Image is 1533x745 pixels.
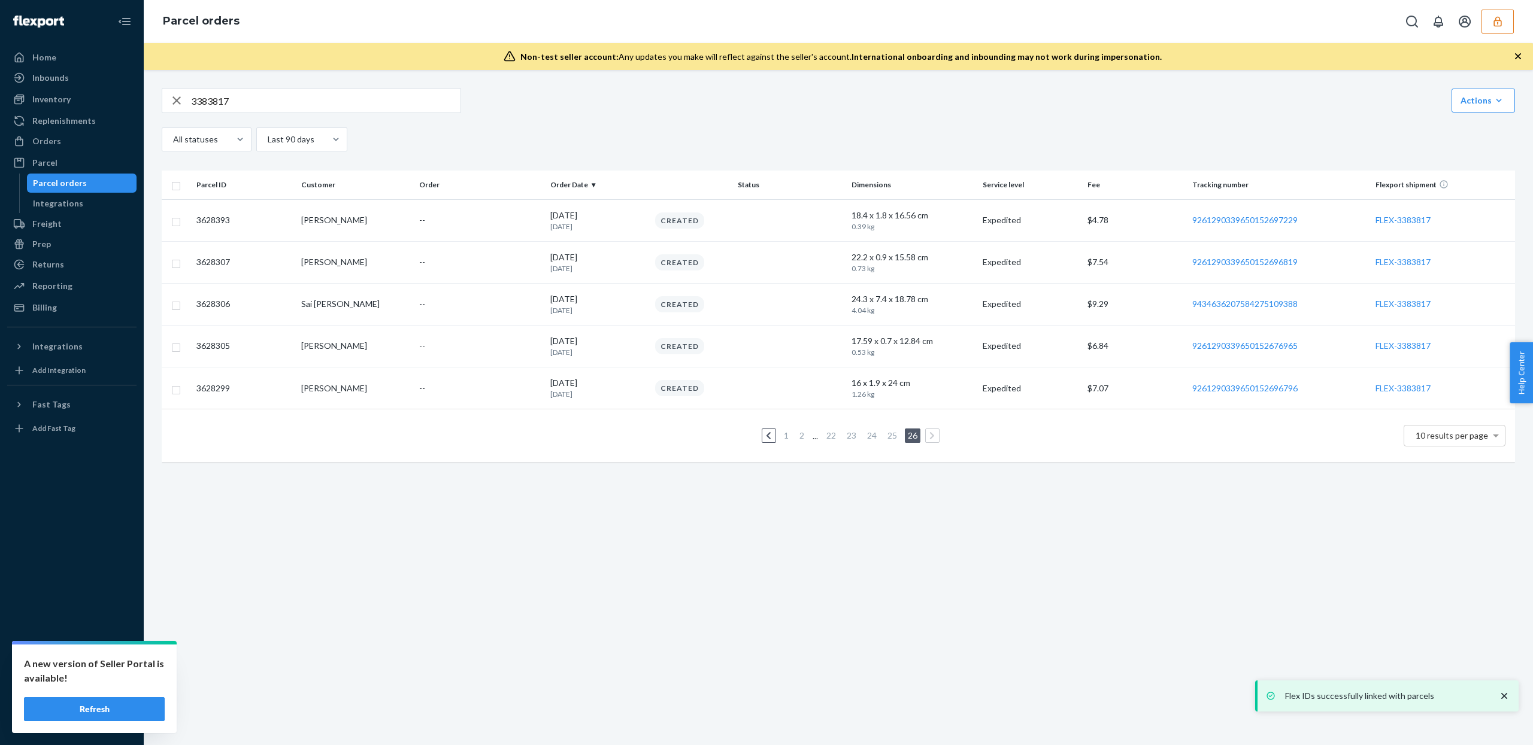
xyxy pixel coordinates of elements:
[32,51,56,63] div: Home
[7,68,137,87] a: Inbounds
[419,340,541,352] div: --
[13,16,64,28] img: Flexport logo
[550,377,646,389] p: [DATE]
[655,380,704,396] div: Created
[24,697,165,721] button: Refresh
[852,305,925,315] p: 4.04 kg
[852,389,925,399] p: 1.26 kg
[7,298,137,317] a: Billing
[419,382,541,394] div: --
[7,691,137,710] a: Help Center
[7,650,137,670] a: Settings
[852,335,973,347] div: 17.59 x 0.7 x 12.84 cm
[7,235,137,254] a: Prep
[1510,342,1533,403] button: Help Center
[301,256,410,268] div: [PERSON_NAME]
[650,171,847,199] th: Status
[196,382,292,394] p: 3628299
[414,171,546,199] th: Order
[1087,298,1183,310] p: $ 9.29
[1371,171,1515,199] th: Flexport shipment
[1087,382,1183,394] p: $ 7.07
[1192,215,1298,225] a: 9261290339650152697229
[865,430,879,440] a: Page 24
[7,153,137,172] a: Parcel
[1285,690,1486,702] p: Flex IDs successfully linked with parcels
[550,305,646,315] p: [DATE]
[655,296,704,312] div: Created
[852,263,925,273] p: 0.73 kg
[852,377,973,389] div: 16 x 1.9 x 24 cm
[32,365,86,375] div: Add Integration
[1192,257,1298,267] a: 9261290339650152696819
[419,256,541,268] div: --
[852,221,925,232] p: 0.39 kg
[32,280,72,292] div: Reporting
[1426,10,1450,34] button: Open notifications
[7,419,137,438] a: Add Fast Tag
[419,214,541,226] div: --
[852,293,973,305] div: 24.3 x 7.4 x 18.78 cm
[301,298,410,310] div: Sai [PERSON_NAME]
[419,298,541,310] div: --
[852,51,1162,62] span: International onboarding and inbounding may not work during impersonation.
[1192,299,1298,309] a: 9434636207584275109388
[172,133,173,145] input: All statuses
[1087,214,1183,226] p: $ 4.78
[196,298,292,310] p: 3628306
[1452,89,1515,112] button: Actions
[520,51,1162,63] div: Any updates you make will reflect against the seller's account.
[32,302,57,314] div: Billing
[32,115,96,127] div: Replenishments
[844,430,859,440] a: Page 23
[7,132,137,151] a: Orders
[301,382,410,394] div: [PERSON_NAME]
[301,214,410,226] div: [PERSON_NAME]
[781,430,791,440] a: Page 1
[32,135,61,147] div: Orders
[550,209,646,221] p: [DATE]
[196,256,292,268] p: 3628307
[32,93,71,105] div: Inventory
[550,263,646,273] p: [DATE]
[27,174,137,193] a: Parcel orders
[32,218,62,230] div: Freight
[852,251,973,263] div: 22.2 x 0.9 x 15.58 cm
[32,72,69,84] div: Inbounds
[192,171,296,199] th: Parcel ID
[7,214,137,233] a: Freight
[812,428,819,443] li: ...
[33,197,83,209] div: Integrations
[7,361,137,380] a: Add Integration
[1416,430,1488,440] span: 10 results per page
[978,171,1083,199] th: Service level
[7,48,137,67] a: Home
[983,298,1078,310] p: Expedited
[983,340,1078,352] p: Expedited
[32,157,57,169] div: Parcel
[7,337,137,356] button: Integrations
[1376,215,1431,225] a: FLEX-3383817
[1376,383,1431,393] a: FLEX-3383817
[301,340,410,352] div: [PERSON_NAME]
[7,395,137,414] button: Fast Tags
[546,171,650,199] th: Order Date
[1376,340,1431,351] a: FLEX-3383817
[1187,171,1371,199] th: Tracking number
[27,194,137,213] a: Integrations
[163,14,240,28] a: Parcel orders
[983,214,1078,226] p: Expedited
[7,276,137,296] a: Reporting
[655,254,704,270] div: Created
[1453,10,1477,34] button: Open account menu
[550,251,646,263] p: [DATE]
[7,111,137,130] a: Replenishments
[550,389,646,399] p: [DATE]
[983,382,1078,394] p: Expedited
[852,347,925,357] p: 0.53 kg
[655,338,704,354] div: Created
[32,423,75,433] div: Add Fast Tag
[550,221,646,232] p: [DATE]
[847,171,978,199] th: Dimensions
